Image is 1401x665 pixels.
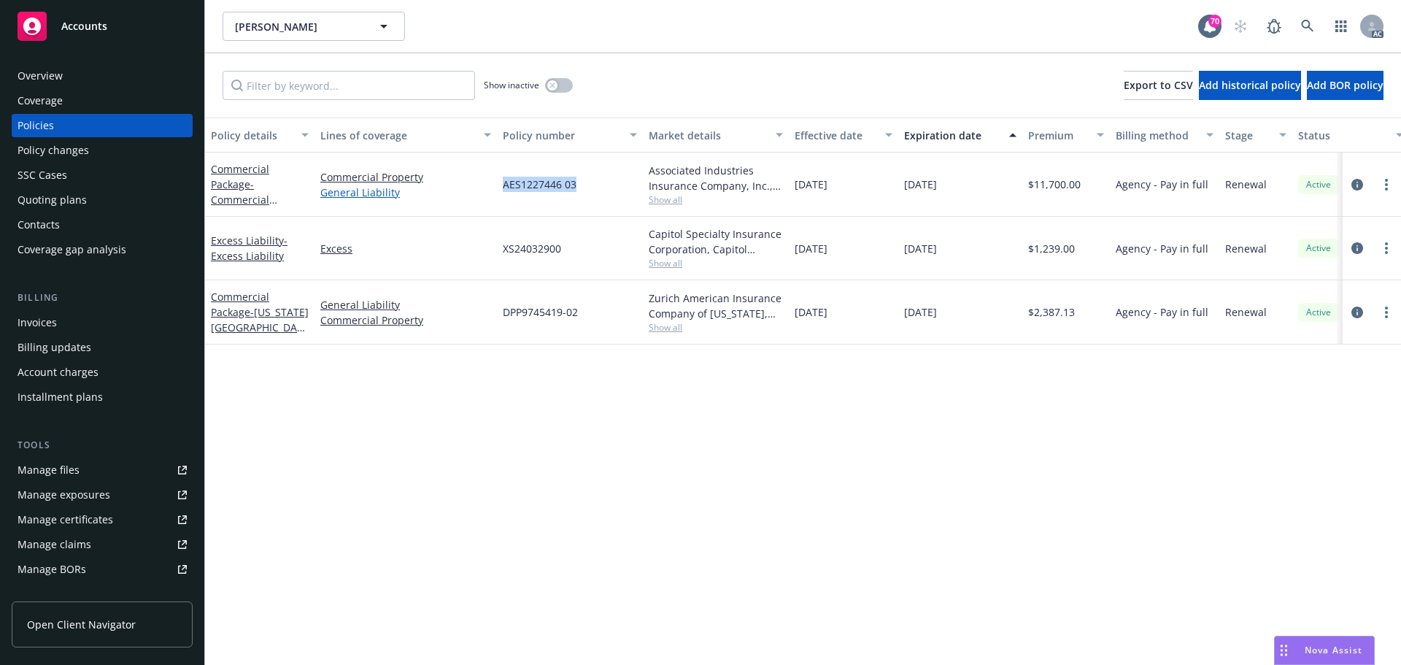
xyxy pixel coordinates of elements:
a: Report a Bug [1259,12,1289,41]
a: Excess [320,241,491,256]
span: Nova Assist [1305,644,1362,656]
a: Excess Liability [211,234,287,263]
a: more [1378,304,1395,321]
span: [DATE] [795,304,827,320]
span: $2,387.13 [1028,304,1075,320]
span: Active [1304,242,1333,255]
button: Market details [643,118,789,153]
a: Manage certificates [12,508,193,531]
a: Commercial Package [211,290,309,350]
a: Coverage gap analysis [12,238,193,261]
div: Contacts [18,213,60,237]
div: Manage exposures [18,483,110,507]
div: Drag to move [1275,637,1293,664]
a: Policy changes [12,139,193,162]
a: Commercial Package [211,162,269,222]
div: Installment plans [18,385,103,409]
a: circleInformation [1348,239,1366,257]
div: Premium [1028,128,1088,143]
a: Manage exposures [12,483,193,507]
div: Quoting plans [18,188,87,212]
div: 70 [1208,15,1221,28]
span: AES1227446 03 [503,177,576,192]
span: Accounts [61,20,107,32]
div: Zurich American Insurance Company of [US_STATE], Zurich Insurance Group [649,291,783,321]
div: Expiration date [904,128,1000,143]
button: Policy number [497,118,643,153]
a: Summary of insurance [12,583,193,606]
a: Coverage [12,89,193,112]
button: Add BOR policy [1307,71,1383,100]
a: Policies [12,114,193,137]
a: Billing updates [12,336,193,359]
div: Manage files [18,458,80,482]
div: Invoices [18,311,57,334]
a: circleInformation [1348,304,1366,321]
div: Lines of coverage [320,128,475,143]
button: Billing method [1110,118,1219,153]
span: Export to CSV [1124,78,1193,92]
div: Billing updates [18,336,91,359]
a: Search [1293,12,1322,41]
div: Summary of insurance [18,583,128,606]
a: General Liability [320,185,491,200]
button: [PERSON_NAME] [223,12,405,41]
a: Contacts [12,213,193,237]
div: Market details [649,128,767,143]
button: Nova Assist [1274,636,1375,665]
a: Installment plans [12,385,193,409]
span: DPP9745419-02 [503,304,578,320]
span: Open Client Navigator [27,617,136,632]
div: Policy details [211,128,293,143]
div: Status [1298,128,1387,143]
div: SSC Cases [18,164,67,187]
span: [DATE] [795,177,827,192]
div: Associated Industries Insurance Company, Inc., AmTrust Financial Services, RT Specialty Insurance... [649,163,783,193]
span: [PERSON_NAME] [235,19,361,34]
a: Invoices [12,311,193,334]
a: Commercial Property [320,169,491,185]
span: [DATE] [795,241,827,256]
a: Switch app [1327,12,1356,41]
span: Renewal [1225,304,1267,320]
button: Add historical policy [1199,71,1301,100]
span: Show all [649,193,783,206]
span: [DATE] [904,304,937,320]
span: Agency - Pay in full [1116,177,1208,192]
button: Export to CSV [1124,71,1193,100]
a: Manage BORs [12,558,193,581]
a: Account charges [12,361,193,384]
span: Show all [649,321,783,334]
span: Show inactive [484,79,539,91]
div: Overview [18,64,63,88]
span: Renewal [1225,177,1267,192]
button: Expiration date [898,118,1022,153]
a: Manage claims [12,533,193,556]
span: [DATE] [904,177,937,192]
div: Coverage gap analysis [18,238,126,261]
span: [DATE] [904,241,937,256]
div: Capitol Specialty Insurance Corporation, Capitol Indemnity Corporation, RT Specialty Insurance Se... [649,226,783,257]
span: Active [1304,306,1333,319]
button: Effective date [789,118,898,153]
span: $11,700.00 [1028,177,1081,192]
div: Billing [12,291,193,305]
a: Quoting plans [12,188,193,212]
div: Effective date [795,128,876,143]
span: Add BOR policy [1307,78,1383,92]
div: Manage certificates [18,508,113,531]
a: Manage files [12,458,193,482]
a: circleInformation [1348,176,1366,193]
span: Renewal [1225,241,1267,256]
div: Policy number [503,128,621,143]
button: Premium [1022,118,1110,153]
div: Billing method [1116,128,1197,143]
a: more [1378,176,1395,193]
div: Stage [1225,128,1270,143]
div: Manage claims [18,533,91,556]
button: Stage [1219,118,1292,153]
div: Manage BORs [18,558,86,581]
span: $1,239.00 [1028,241,1075,256]
a: Overview [12,64,193,88]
